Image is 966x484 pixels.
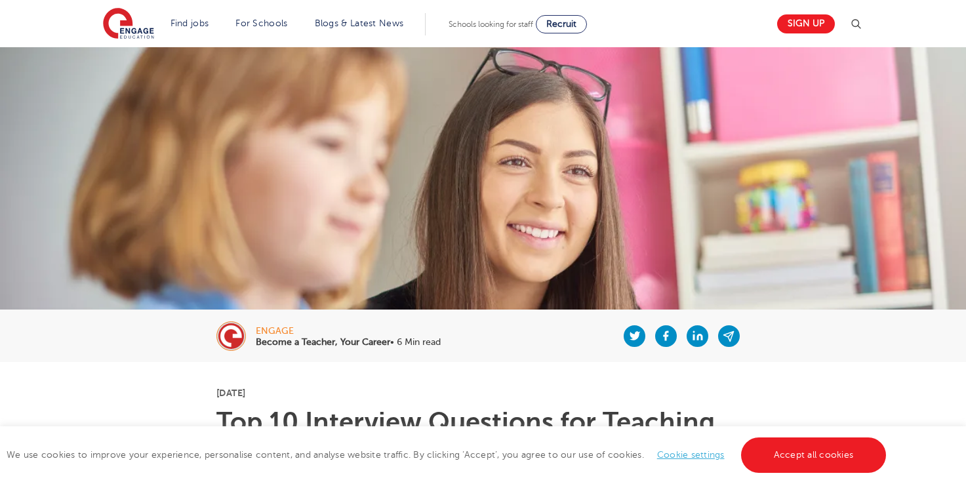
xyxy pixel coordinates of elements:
[256,337,390,347] b: Become a Teacher, Your Career
[536,15,587,33] a: Recruit
[256,338,441,347] p: • 6 Min read
[103,8,154,41] img: Engage Education
[449,20,533,29] span: Schools looking for staff
[315,18,404,28] a: Blogs & Latest News
[741,437,887,473] a: Accept all cookies
[657,450,725,460] a: Cookie settings
[546,19,576,29] span: Recruit
[256,327,441,336] div: engage
[216,388,750,397] p: [DATE]
[216,409,750,462] h1: Top 10 Interview Questions for Teaching Assistants
[7,450,889,460] span: We use cookies to improve your experience, personalise content, and analyse website traffic. By c...
[235,18,287,28] a: For Schools
[171,18,209,28] a: Find jobs
[777,14,835,33] a: Sign up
